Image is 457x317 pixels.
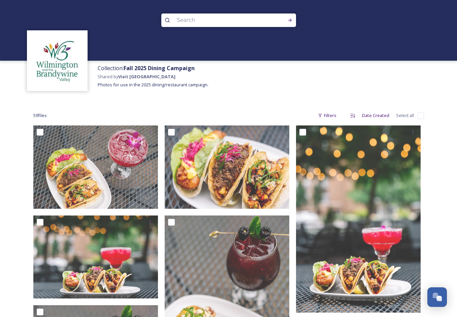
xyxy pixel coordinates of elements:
[427,287,447,307] button: Open Chat
[124,64,195,72] strong: Fall 2025 Dining Campaign
[98,74,175,80] span: Shared by
[118,74,175,80] strong: Visit [GEOGRAPHIC_DATA]
[315,109,340,122] div: Filters
[98,64,195,72] span: Collection:
[396,112,414,119] span: Select all
[173,13,266,28] input: Search
[296,125,421,313] img: DelPez-DelawareToday-BeccaMathias-9247-Becca%20Mathias.jpg
[165,125,289,209] img: DelPez-DelawareToday-BeccaMathias-9250-Becca%20Mathias.jpg
[359,109,393,122] div: Date Created
[98,82,208,88] span: Photos for use in the 2025 dining/restaurant campaign.
[33,112,47,119] span: 59 file s
[33,215,158,299] img: DelPez-DelawareToday-BeccaMathias-9246-Becca%20Mathias.jpg
[30,34,84,88] img: download%20%281%29.jpeg
[33,125,158,209] img: DelPez-DelawareToday-BeccaMathias-9252-Becca%20Mathias.jpg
